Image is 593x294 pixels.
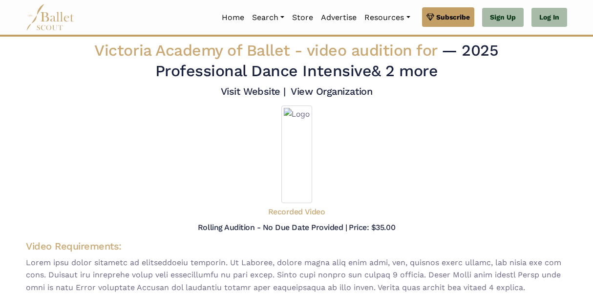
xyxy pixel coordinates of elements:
[307,41,437,60] span: video audition for
[198,223,347,232] h5: Rolling Audition - No Due Date Provided |
[436,12,470,22] span: Subscribe
[349,223,395,232] h5: Price: $35.00
[26,240,122,252] span: Video Requirements:
[288,7,317,28] a: Store
[531,8,567,27] a: Log In
[268,207,325,217] h5: Recorded Video
[371,62,438,80] a: & 2 more
[218,7,248,28] a: Home
[482,8,524,27] a: Sign Up
[94,41,442,60] span: Victoria Academy of Ballet -
[281,105,312,203] img: Logo
[155,41,499,80] span: — 2025 Professional Dance Intensive
[422,7,474,27] a: Subscribe
[248,7,288,28] a: Search
[221,85,286,97] a: Visit Website |
[360,7,414,28] a: Resources
[317,7,360,28] a: Advertise
[426,12,434,22] img: gem.svg
[291,85,372,97] a: View Organization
